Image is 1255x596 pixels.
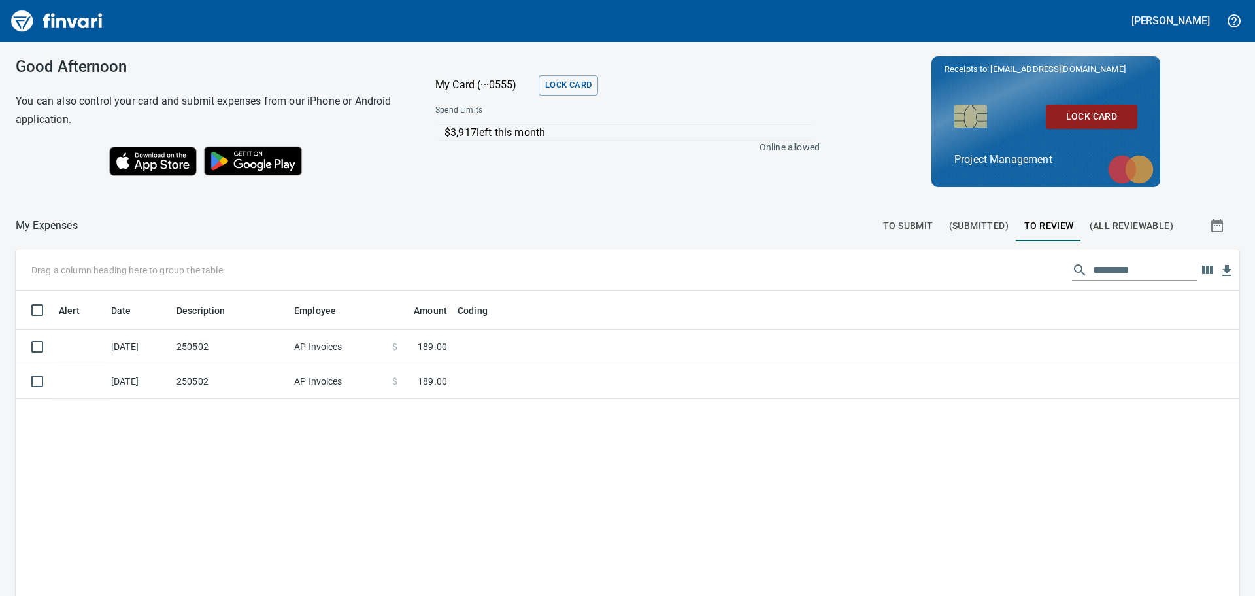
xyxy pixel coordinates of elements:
[289,330,387,364] td: AP Invoices
[1046,105,1137,129] button: Lock Card
[59,303,80,319] span: Alert
[31,264,223,277] p: Drag a column heading here to group the table
[397,303,447,319] span: Amount
[294,303,353,319] span: Employee
[176,303,243,319] span: Description
[294,303,336,319] span: Employee
[106,330,171,364] td: [DATE]
[1056,109,1127,125] span: Lock Card
[989,63,1126,75] span: [EMAIL_ADDRESS][DOMAIN_NAME]
[59,303,97,319] span: Alert
[458,303,505,319] span: Coding
[1128,10,1213,31] button: [PERSON_NAME]
[1197,260,1217,280] button: Choose columns to display
[414,303,447,319] span: Amount
[954,152,1137,167] p: Project Management
[111,303,148,319] span: Date
[109,147,197,176] img: Download on the App Store
[176,303,226,319] span: Description
[1101,149,1160,190] img: mastercard.svg
[1024,218,1074,234] span: To Review
[8,5,106,37] img: Finvari
[1090,218,1173,234] span: (All Reviewable)
[444,125,813,141] p: $3,917 left this month
[111,303,131,319] span: Date
[392,375,397,388] span: $
[539,75,598,96] button: Lock Card
[1131,14,1210,27] h5: [PERSON_NAME]
[883,218,933,234] span: To Submit
[392,340,397,353] span: $
[545,78,592,93] span: Lock Card
[949,218,1009,234] span: (Submitted)
[171,364,289,399] td: 250502
[106,364,171,399] td: [DATE]
[945,63,1147,76] p: Receipts to:
[171,330,289,364] td: 250502
[16,58,403,76] h3: Good Afternoon
[425,141,820,154] p: Online allowed
[16,218,78,234] nav: breadcrumb
[289,364,387,399] td: AP Invoices
[16,92,403,129] h6: You can also control your card and submit expenses from our iPhone or Android application.
[1197,210,1239,241] button: Show transactions within a particular date range
[435,77,533,93] p: My Card (···0555)
[458,303,488,319] span: Coding
[418,340,447,353] span: 189.00
[16,218,78,234] p: My Expenses
[1217,261,1237,281] button: Download Table
[435,104,650,117] span: Spend Limits
[197,139,309,183] img: Get it on Google Play
[418,375,447,388] span: 189.00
